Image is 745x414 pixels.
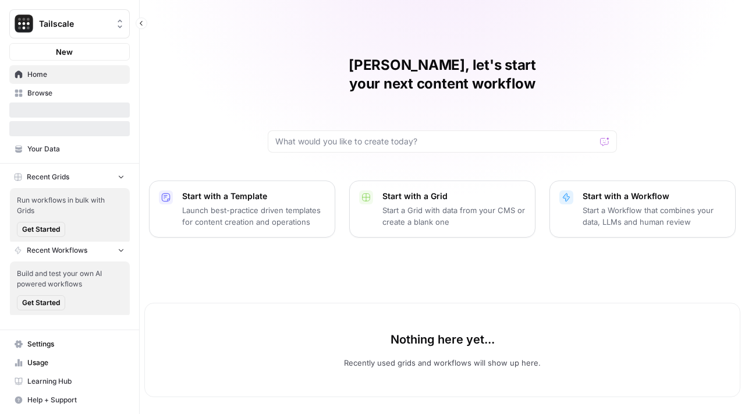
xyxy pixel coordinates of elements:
[549,181,736,238] button: Start with a WorkflowStart a Workflow that combines your data, LLMs and human review
[17,295,65,310] button: Get Started
[17,268,123,289] span: Build and test your own AI powered workflows
[27,245,87,256] span: Recent Workflows
[27,69,125,80] span: Home
[27,339,125,349] span: Settings
[22,224,60,235] span: Get Started
[9,168,130,186] button: Recent Grids
[182,190,325,202] p: Start with a Template
[9,9,130,38] button: Workspace: Tailscale
[344,357,541,369] p: Recently used grids and workflows will show up here.
[17,195,123,216] span: Run workflows in bulk with Grids
[391,331,495,348] p: Nothing here yet...
[39,18,109,30] span: Tailscale
[27,376,125,387] span: Learning Hub
[182,204,325,228] p: Launch best-practice driven templates for content creation and operations
[27,172,69,182] span: Recent Grids
[9,335,130,353] a: Settings
[583,190,726,202] p: Start with a Workflow
[27,88,125,98] span: Browse
[22,298,60,308] span: Get Started
[27,358,125,368] span: Usage
[9,43,130,61] button: New
[9,140,130,158] a: Your Data
[9,353,130,372] a: Usage
[583,204,726,228] p: Start a Workflow that combines your data, LLMs and human review
[149,181,335,238] button: Start with a TemplateLaunch best-practice driven templates for content creation and operations
[9,84,130,102] a: Browse
[9,65,130,84] a: Home
[275,136,595,147] input: What would you like to create today?
[349,181,535,238] button: Start with a GridStart a Grid with data from your CMS or create a blank one
[17,222,65,237] button: Get Started
[13,13,34,34] img: Tailscale Logo
[382,204,526,228] p: Start a Grid with data from your CMS or create a blank one
[9,242,130,259] button: Recent Workflows
[27,395,125,405] span: Help + Support
[27,144,125,154] span: Your Data
[9,391,130,409] button: Help + Support
[9,372,130,391] a: Learning Hub
[56,46,73,58] span: New
[268,56,617,93] h1: [PERSON_NAME], let's start your next content workflow
[382,190,526,202] p: Start with a Grid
